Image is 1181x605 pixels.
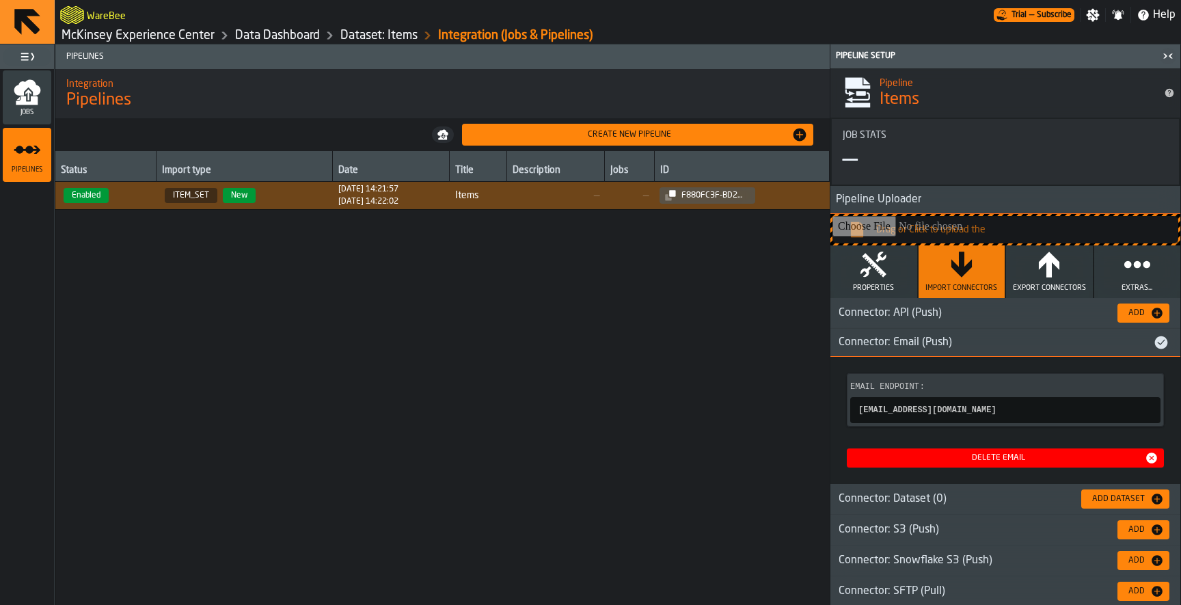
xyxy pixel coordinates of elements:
[438,28,593,43] div: Integration (Jobs & Pipelines)
[852,453,1145,463] div: Delete Email
[832,216,1178,243] input: Drag or Click to upload the
[830,191,921,208] span: Pipeline Uploader
[853,284,894,293] span: Properties
[1123,525,1150,535] div: Add
[3,128,51,183] li: menu Pipelines
[3,166,51,174] span: Pipelines
[858,405,996,415] span: [EMAIL_ADDRESS][DOMAIN_NAME]
[830,329,1180,357] h3: title-section-Connector: Email (Push)
[610,190,649,201] span: —
[64,188,109,203] span: Enabled
[920,382,925,392] span: :
[660,187,755,204] button: button-f880fc3f-bd28-4202-9f01-cf79a7573c63
[223,188,256,203] span: New
[432,126,454,143] button: button-
[830,515,1180,546] h3: title-section-Connector: S3 (Push)
[55,69,830,118] div: title-Pipelines
[1123,587,1150,596] div: Add
[467,130,792,139] div: Create new pipeline
[66,90,131,111] span: Pipelines
[87,8,126,22] h2: Sub Title
[1158,48,1178,64] label: button-toggle-Close me
[1012,10,1027,20] span: Trial
[830,552,1107,569] div: Connector: Snowflake S3 (Push)
[1117,551,1169,570] button: button-Add
[1117,520,1169,539] button: button-Add
[843,146,858,174] div: —
[880,89,919,111] span: Items
[1122,284,1152,293] span: Extras...
[1029,10,1034,20] span: —
[830,583,1107,600] div: Connector: SFTP (Pull)
[994,8,1074,22] div: Menu Subscription
[1117,582,1169,601] button: button-Add
[60,27,618,44] nav: Breadcrumb
[1087,494,1150,504] div: Add Dataset
[338,197,398,206] div: Updated at
[832,119,1179,185] div: stat-Job Stats
[1037,10,1072,20] span: Subscribe
[338,185,398,194] div: Created at
[61,52,830,62] span: Pipelines
[610,165,648,178] div: Jobs
[833,51,1158,61] div: Pipeline Setup
[462,124,814,146] button: button-Create new pipeline
[513,165,599,178] div: Description
[847,373,1164,427] button: Email Endpoint:[EMAIL_ADDRESS][DOMAIN_NAME]
[994,8,1074,22] a: link-to-/wh/i/99265d59-bd42-4a33-a5fd-483dee362034/pricing/
[1117,304,1169,323] button: button-Add
[1106,8,1130,22] label: button-toggle-Notifications
[66,76,819,90] h2: Sub Title
[880,75,1153,89] h2: Sub Title
[513,190,599,201] span: —
[847,448,1164,468] button: button-Delete Email
[1123,308,1150,318] div: Add
[850,382,1160,392] div: Email Endpoint
[3,47,51,66] label: button-toggle-Toggle Full Menu
[1081,8,1105,22] label: button-toggle-Settings
[1013,284,1086,293] span: Export Connectors
[1081,489,1169,509] button: button-Add Dataset
[165,188,217,203] span: ITEM_SET
[843,130,1168,141] div: Title
[455,190,502,201] span: Items
[1123,556,1150,565] div: Add
[847,373,1164,427] div: KeyValueItem-Email Endpoint
[830,68,1180,118] div: title-Items
[660,165,824,178] div: ID
[60,3,84,27] a: logo-header
[839,494,947,505] span: Connector: Dataset (0)
[830,186,1180,214] h3: title-section-Pipeline Uploader
[338,165,444,178] div: Date
[830,44,1180,68] header: Pipeline Setup
[830,298,1180,329] h3: title-section-Connector: API (Push)
[3,70,51,125] li: menu Jobs
[843,130,886,141] span: Job Stats
[162,165,327,178] div: Import type
[830,546,1180,576] h3: title-section-Connector: Snowflake S3 (Push)
[830,305,1107,321] div: Connector: API (Push)
[830,334,1153,351] div: Connector: Email (Push)
[340,28,418,43] a: link-to-/wh/i/99265d59-bd42-4a33-a5fd-483dee362034/data/items/
[62,28,215,43] a: link-to-/wh/i/99265d59-bd42-4a33-a5fd-483dee362034
[676,191,750,200] div: f880fc3f-bd28-4202-9f01-cf79a7573c63
[830,484,1180,515] h3: title-section-[object Object]
[235,28,320,43] a: link-to-/wh/i/99265d59-bd42-4a33-a5fd-483dee362034/data
[925,284,997,293] span: Import Connectors
[3,109,51,116] span: Jobs
[830,522,1107,538] div: Connector: S3 (Push)
[61,165,150,178] div: Status
[1131,7,1181,23] label: button-toggle-Help
[455,165,501,178] div: Title
[1153,7,1176,23] span: Help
